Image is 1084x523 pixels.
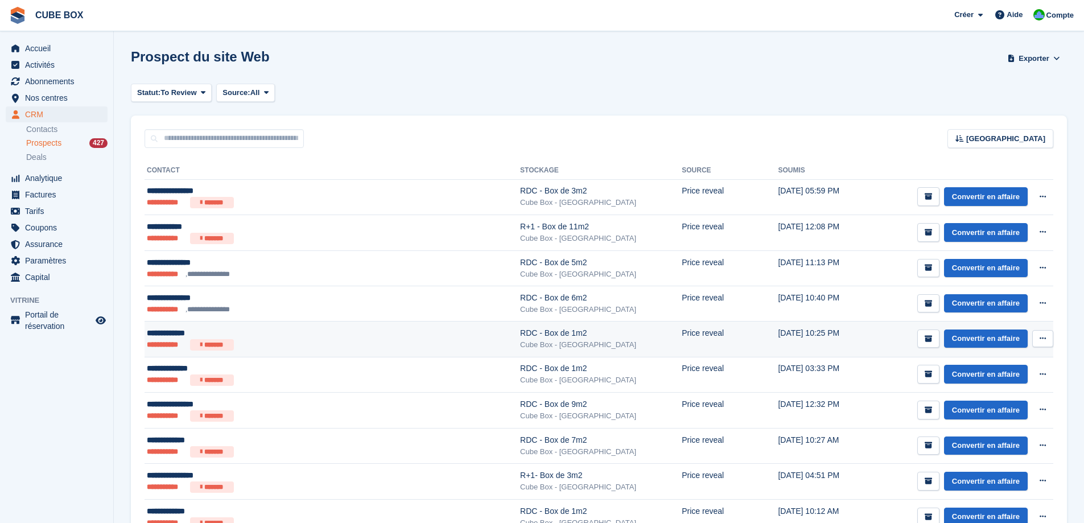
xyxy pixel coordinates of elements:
[1033,9,1045,20] img: Cube Box
[25,253,93,269] span: Paramètres
[6,106,108,122] a: menu
[1007,9,1023,20] span: Aide
[682,179,778,215] td: Price reveal
[26,124,108,135] a: Contacts
[25,57,93,73] span: Activités
[9,7,26,24] img: stora-icon-8386f47178a22dfd0bd8f6a31ec36ba5ce8667c1dd55bd0f319d3a0aa187defe.svg
[26,152,47,163] span: Deals
[682,215,778,251] td: Price reveal
[682,286,778,321] td: Price reveal
[10,295,113,306] span: Vitrine
[682,428,778,464] td: Price reveal
[131,49,270,64] h1: Prospect du site Web
[25,40,93,56] span: Accueil
[89,138,108,148] div: 427
[682,393,778,429] td: Price reveal
[520,470,682,481] div: R+1- Box de 3m2
[954,9,974,20] span: Créer
[145,162,520,180] th: Contact
[6,269,108,285] a: menu
[26,137,108,149] a: Prospects 427
[778,322,863,357] td: [DATE] 10:25 PM
[944,294,1028,313] a: Convertir en affaire
[6,187,108,203] a: menu
[31,6,88,24] a: CUBE BOX
[25,236,93,252] span: Assurance
[6,73,108,89] a: menu
[778,393,863,429] td: [DATE] 12:32 PM
[25,187,93,203] span: Factures
[944,472,1028,491] a: Convertir en affaire
[520,505,682,517] div: RDC - Box de 1m2
[520,327,682,339] div: RDC - Box de 1m2
[6,57,108,73] a: menu
[520,434,682,446] div: RDC - Box de 7m2
[25,269,93,285] span: Capital
[6,170,108,186] a: menu
[520,398,682,410] div: RDC - Box de 9m2
[778,464,863,500] td: [DATE] 04:51 PM
[1046,10,1074,21] span: Compte
[520,481,682,493] div: Cube Box - [GEOGRAPHIC_DATA]
[966,133,1045,145] span: [GEOGRAPHIC_DATA]
[520,374,682,386] div: Cube Box - [GEOGRAPHIC_DATA]
[682,464,778,500] td: Price reveal
[6,220,108,236] a: menu
[25,220,93,236] span: Coupons
[778,428,863,464] td: [DATE] 10:27 AM
[778,215,863,251] td: [DATE] 12:08 PM
[682,250,778,286] td: Price reveal
[25,309,93,332] span: Portail de réservation
[6,309,108,332] a: menu
[520,339,682,351] div: Cube Box - [GEOGRAPHIC_DATA]
[216,84,275,102] button: Source: All
[520,185,682,197] div: RDC - Box de 3m2
[25,90,93,106] span: Nos centres
[520,363,682,374] div: RDC - Box de 1m2
[6,253,108,269] a: menu
[520,446,682,458] div: Cube Box - [GEOGRAPHIC_DATA]
[25,203,93,219] span: Tarifs
[944,365,1028,384] a: Convertir en affaire
[520,410,682,422] div: Cube Box - [GEOGRAPHIC_DATA]
[520,257,682,269] div: RDC - Box de 5m2
[520,269,682,280] div: Cube Box - [GEOGRAPHIC_DATA]
[778,162,863,180] th: Soumis
[25,73,93,89] span: Abonnements
[25,170,93,186] span: Analytique
[682,162,778,180] th: Source
[944,259,1028,278] a: Convertir en affaire
[520,162,682,180] th: Stockage
[94,314,108,327] a: Boutique d'aperçu
[25,106,93,122] span: CRM
[682,322,778,357] td: Price reveal
[520,221,682,233] div: R+1 - Box de 11m2
[944,330,1028,348] a: Convertir en affaire
[6,236,108,252] a: menu
[520,233,682,244] div: Cube Box - [GEOGRAPHIC_DATA]
[944,187,1028,206] a: Convertir en affaire
[682,357,778,393] td: Price reveal
[520,304,682,315] div: Cube Box - [GEOGRAPHIC_DATA]
[944,223,1028,242] a: Convertir en affaire
[520,292,682,304] div: RDC - Box de 6m2
[778,286,863,321] td: [DATE] 10:40 PM
[26,138,61,149] span: Prospects
[26,151,108,163] a: Deals
[520,197,682,208] div: Cube Box - [GEOGRAPHIC_DATA]
[944,436,1028,455] a: Convertir en affaire
[778,357,863,393] td: [DATE] 03:33 PM
[6,90,108,106] a: menu
[250,87,260,98] span: All
[131,84,212,102] button: Statut: To Review
[6,40,108,56] a: menu
[1019,53,1049,64] span: Exporter
[222,87,250,98] span: Source:
[1005,49,1062,68] button: Exporter
[944,401,1028,419] a: Convertir en affaire
[778,250,863,286] td: [DATE] 11:13 PM
[778,179,863,215] td: [DATE] 05:59 PM
[6,203,108,219] a: menu
[160,87,196,98] span: To Review
[137,87,160,98] span: Statut:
